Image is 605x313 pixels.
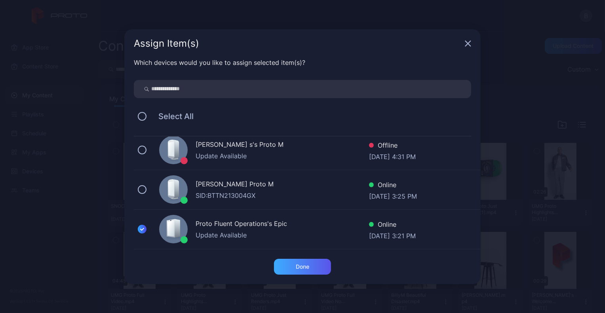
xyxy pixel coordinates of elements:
[196,230,369,240] div: Update Available
[196,219,369,230] div: Proto Fluent Operations's Epic
[196,151,369,161] div: Update Available
[196,140,369,151] div: [PERSON_NAME] s's Proto M
[369,220,416,231] div: Online
[369,140,416,152] div: Offline
[369,152,416,160] div: [DATE] 4:31 PM
[134,58,471,67] div: Which devices would you like to assign selected item(s)?
[369,231,416,239] div: [DATE] 3:21 PM
[196,179,369,191] div: [PERSON_NAME] Proto M
[296,264,309,270] div: Done
[274,259,331,275] button: Done
[369,180,417,192] div: Online
[150,112,194,121] span: Select All
[369,192,417,199] div: [DATE] 3:25 PM
[196,191,369,200] div: SID: BTTN213004GX
[134,39,462,48] div: Assign Item(s)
